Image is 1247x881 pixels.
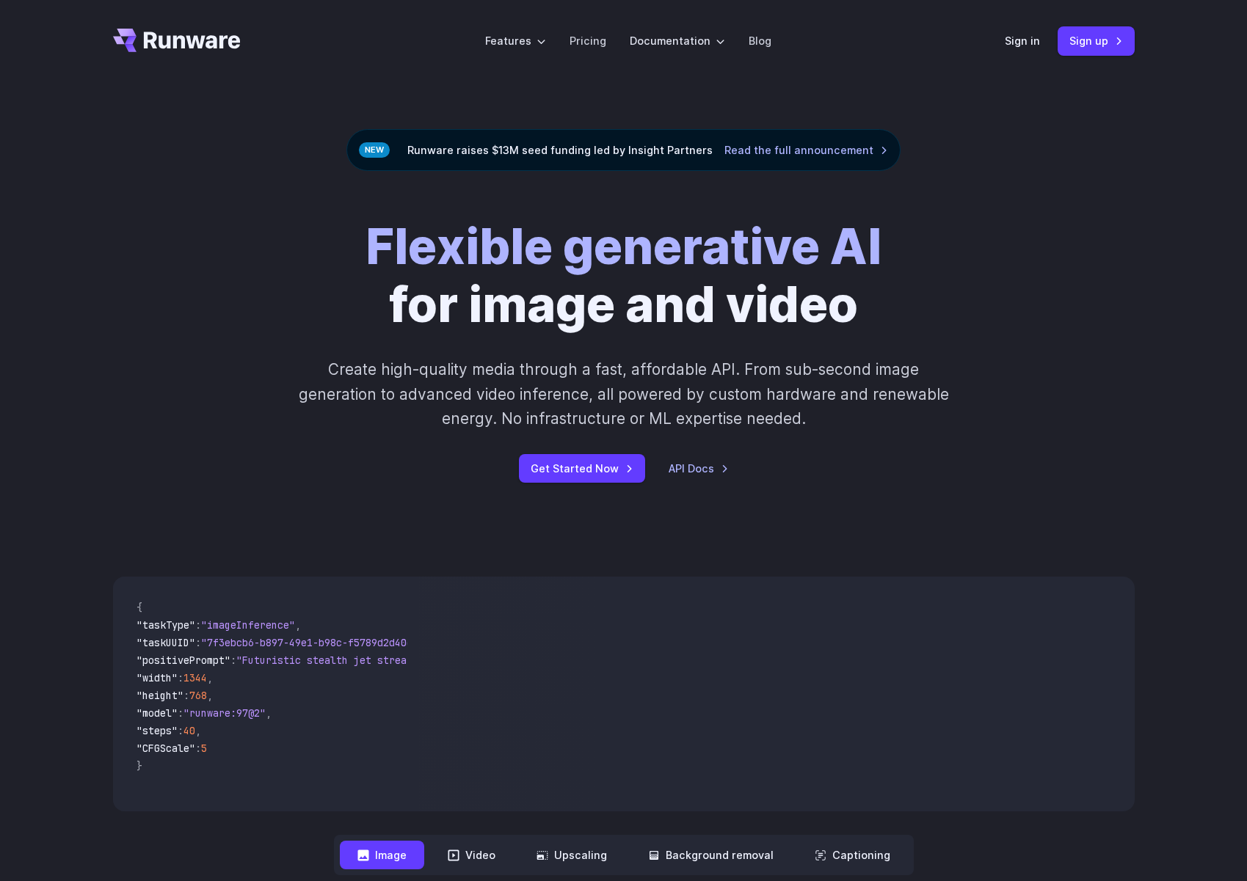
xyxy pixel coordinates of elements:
[366,218,881,334] h1: for image and video
[570,32,606,49] a: Pricing
[340,841,424,869] button: Image
[295,618,301,632] span: ,
[195,724,201,737] span: ,
[137,654,230,667] span: "positivePrompt"
[178,671,183,684] span: :
[178,724,183,737] span: :
[346,129,901,171] div: Runware raises $13M seed funding led by Insight Partners
[749,32,771,49] a: Blog
[201,636,424,649] span: "7f3ebcb6-b897-49e1-b98c-f5789d2d40d7"
[630,841,791,869] button: Background removal
[137,618,195,632] span: "taskType"
[485,32,546,49] label: Features
[178,706,183,720] span: :
[430,841,513,869] button: Video
[201,742,207,755] span: 5
[195,618,201,632] span: :
[183,706,266,720] span: "runware:97@2"
[137,724,178,737] span: "steps"
[137,759,142,772] span: }
[207,689,213,702] span: ,
[519,841,625,869] button: Upscaling
[137,636,195,649] span: "taskUUID"
[195,742,201,755] span: :
[297,357,950,431] p: Create high-quality media through a fast, affordable API. From sub-second image generation to adv...
[519,454,645,483] a: Get Started Now
[189,689,207,702] span: 768
[137,689,183,702] span: "height"
[183,671,207,684] span: 1344
[137,706,178,720] span: "model"
[183,689,189,702] span: :
[1058,26,1135,55] a: Sign up
[201,618,295,632] span: "imageInference"
[669,460,729,477] a: API Docs
[137,671,178,684] span: "width"
[183,724,195,737] span: 40
[797,841,908,869] button: Captioning
[724,142,888,158] a: Read the full announcement
[195,636,201,649] span: :
[230,654,236,667] span: :
[137,601,142,614] span: {
[266,706,272,720] span: ,
[1005,32,1040,49] a: Sign in
[137,742,195,755] span: "CFGScale"
[366,217,881,276] strong: Flexible generative AI
[207,671,213,684] span: ,
[113,29,241,52] a: Go to /
[630,32,725,49] label: Documentation
[236,654,771,667] span: "Futuristic stealth jet streaking through a neon-lit cityscape with glowing purple exhaust"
